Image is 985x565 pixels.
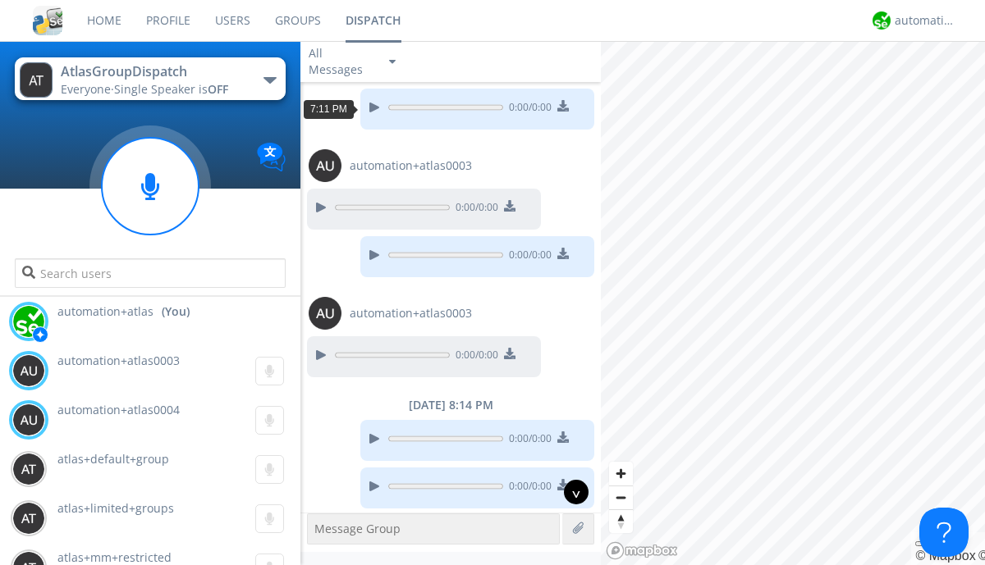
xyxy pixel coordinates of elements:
img: download media button [504,348,515,359]
div: AtlasGroupDispatch [61,62,245,81]
div: Everyone · [61,81,245,98]
img: download media button [557,248,569,259]
span: 7:11 PM [310,103,347,115]
span: 0:00 / 0:00 [503,248,552,266]
div: ^ [564,480,589,504]
img: cddb5a64eb264b2086981ab96f4c1ba7 [33,6,62,35]
button: Zoom in [609,462,633,485]
img: 373638.png [12,502,45,535]
span: atlas+mm+restricted [57,549,172,565]
img: download media button [557,100,569,112]
div: [DATE] 8:14 PM [300,397,601,413]
img: Translation enabled [257,143,286,171]
span: automation+atlas [57,303,153,320]
button: AtlasGroupDispatchEveryone·Single Speaker isOFF [15,57,285,100]
span: 0:00 / 0:00 [503,100,552,118]
iframe: Toggle Customer Support [919,508,969,557]
img: download media button [504,200,515,212]
img: caret-down-sm.svg [389,60,396,64]
span: automation+atlas0003 [350,305,472,321]
span: 0:00 / 0:00 [450,348,498,366]
div: (You) [162,303,190,320]
button: Reset bearing to north [609,509,633,533]
span: OFF [208,81,228,97]
button: Zoom out [609,485,633,509]
span: automation+atlas0003 [57,353,180,368]
img: download media button [557,431,569,443]
a: Mapbox [915,549,975,563]
img: 373638.png [12,354,45,387]
img: d2d01cd9b4174d08988066c6d424eccd [12,305,45,338]
button: Toggle attribution [915,541,928,546]
span: automation+atlas0004 [57,402,180,417]
span: automation+atlas0003 [350,157,472,174]
span: 0:00 / 0:00 [503,431,552,449]
img: d2d01cd9b4174d08988066c6d424eccd [873,11,891,30]
span: Single Speaker is [114,81,228,97]
input: Search users [15,258,285,288]
a: Mapbox logo [606,541,678,560]
span: 0:00 / 0:00 [450,200,498,218]
img: download media button [557,479,569,490]
div: automation+atlas [895,12,956,29]
img: 373638.png [12,403,45,436]
img: 373638.png [12,453,45,485]
img: 373638.png [309,297,341,330]
span: atlas+default+group [57,451,169,467]
img: 373638.png [309,149,341,182]
span: 0:00 / 0:00 [503,479,552,497]
span: Zoom out [609,486,633,509]
img: 373638.png [20,62,53,98]
div: All Messages [309,45,374,78]
span: atlas+limited+groups [57,500,174,516]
